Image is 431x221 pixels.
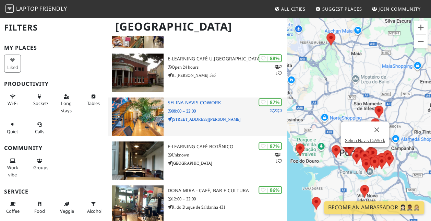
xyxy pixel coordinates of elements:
button: Zoom out [414,35,428,48]
h3: Community [4,145,104,151]
img: LaptopFriendly [5,4,14,13]
div: | 87% [259,98,282,106]
a: Selina Navis CoWork | 87% 22 Selina Navis CoWork 08:00 – 22:00 [STREET_ADDRESS][PERSON_NAME] [108,97,287,136]
p: 1 1 [275,151,282,164]
p: Unknown [168,152,287,158]
a: E-learning Café Botânico | 87% 11 E-learning Café Botânico Unknown [GEOGRAPHIC_DATA] [108,141,287,180]
p: [GEOGRAPHIC_DATA] [168,160,287,166]
button: Groups [31,155,48,173]
button: Veggie [58,198,75,217]
button: Long stays [58,91,75,116]
h3: E-learning Café Botânico [168,144,287,150]
a: LaptopFriendly LaptopFriendly [5,3,67,15]
p: 2 2 [270,107,282,114]
button: Calls [31,119,48,137]
span: Alcohol [87,208,102,214]
span: Food [34,208,45,214]
span: Power sockets [33,100,49,106]
span: Veggie [60,208,74,214]
a: Suggest Places [313,3,365,15]
h2: Filters [4,17,104,38]
span: Stable Wi-Fi [8,100,17,106]
span: Coffee [6,208,20,214]
h3: Selina Navis CoWork [168,100,287,106]
p: 12:00 – 22:00 [168,196,287,202]
h3: e-learning Café U.[GEOGRAPHIC_DATA] [168,56,287,62]
button: Food [31,198,48,217]
h3: Dona Mira - Café, Bar e Cultura [168,188,287,194]
span: All Cities [281,6,306,12]
img: e-learning Café U.Porto [112,54,164,92]
span: Quiet [7,128,18,135]
h3: Service [4,188,104,195]
span: Work-friendly tables [87,100,100,106]
img: Selina Navis CoWork [112,97,164,136]
div: | 87% [259,142,282,150]
p: R. [PERSON_NAME] 535 [168,72,287,79]
button: Close [368,121,385,138]
span: Join Community [379,6,421,12]
span: Laptop [16,5,38,12]
button: Tables [85,91,102,109]
button: Work vibe [4,155,21,180]
p: 08:00 – 22:00 [168,108,287,114]
h1: [GEOGRAPHIC_DATA] [110,17,286,36]
button: Wi-Fi [4,91,21,109]
span: Friendly [39,5,67,12]
a: Selina Navis CoWork [345,138,385,143]
p: R. do Duque de Saldanha 431 [168,204,287,210]
div: | 86% [259,186,282,194]
a: Join Community [369,3,423,15]
img: E-learning Café Botânico [112,141,164,180]
button: Sockets [31,91,48,109]
span: People working [7,164,18,177]
button: Coffee [4,198,21,217]
a: All Cities [272,3,308,15]
button: Zoom in [414,21,428,34]
span: Video/audio calls [35,128,44,135]
a: e-learning Café U.Porto | 88% 21 e-learning Café U.[GEOGRAPHIC_DATA] Open 24 hours R. [PERSON_NAM... [108,54,287,92]
p: Open 24 hours [168,64,287,70]
p: [STREET_ADDRESS][PERSON_NAME] [168,116,287,123]
div: | 88% [259,54,282,62]
span: Long stays [61,100,72,113]
span: Group tables [33,164,48,171]
h3: Productivity [4,81,104,87]
button: Alcohol [85,198,102,217]
span: Suggest Places [322,6,362,12]
p: 2 1 [275,63,282,77]
button: Quiet [4,119,21,137]
h3: My Places [4,45,104,51]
